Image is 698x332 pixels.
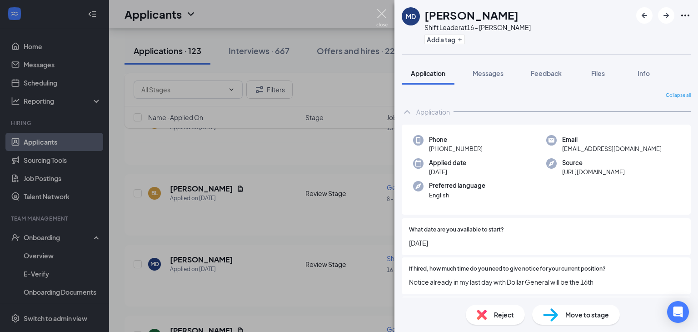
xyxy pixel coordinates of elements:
[429,158,466,167] span: Applied date
[406,12,416,21] div: MD
[473,69,504,77] span: Messages
[562,135,662,144] span: Email
[429,181,485,190] span: Preferred language
[531,69,562,77] span: Feedback
[638,69,650,77] span: Info
[409,226,504,234] span: What date are you available to start?
[402,106,413,117] svg: ChevronUp
[666,92,691,99] span: Collapse all
[429,135,483,144] span: Phone
[416,107,450,116] div: Application
[424,7,519,23] h1: [PERSON_NAME]
[494,310,514,320] span: Reject
[409,265,606,273] span: If hired, how much time do you need to give notice for your current position?
[424,23,531,32] div: Shift Leader at 16 - [PERSON_NAME]
[411,69,445,77] span: Application
[639,10,650,21] svg: ArrowLeftNew
[562,158,625,167] span: Source
[409,277,683,287] span: Notice already in my last day with Dollar General will be the 16th
[429,191,485,200] span: English
[409,238,683,248] span: [DATE]
[680,10,691,21] svg: Ellipses
[661,10,672,21] svg: ArrowRight
[562,167,625,176] span: [URL][DOMAIN_NAME]
[424,35,465,44] button: PlusAdd a tag
[429,144,483,153] span: [PHONE_NUMBER]
[667,301,689,323] div: Open Intercom Messenger
[562,144,662,153] span: [EMAIL_ADDRESS][DOMAIN_NAME]
[591,69,605,77] span: Files
[565,310,609,320] span: Move to stage
[457,37,463,42] svg: Plus
[658,7,674,24] button: ArrowRight
[636,7,653,24] button: ArrowLeftNew
[429,167,466,176] span: [DATE]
